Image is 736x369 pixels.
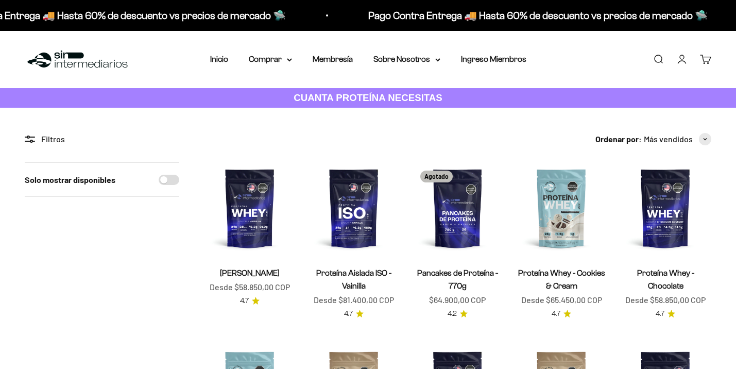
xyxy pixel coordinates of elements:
p: Pago Contra Entrega 🚚 Hasta 60% de descuento vs precios de mercado 🛸 [343,7,682,24]
a: 4.24.2 de 5.0 estrellas [448,308,468,320]
span: 4.7 [344,308,353,320]
button: Más vendidos [644,132,711,146]
a: Proteína Aislada ISO - Vainilla [316,269,391,290]
a: Inicio [210,55,228,63]
summary: Sobre Nosotros [373,53,440,66]
span: 4.7 [656,308,664,320]
a: [PERSON_NAME] [220,269,280,277]
span: Ordenar por: [595,132,642,146]
div: Filtros [25,132,179,146]
a: Proteína Whey - Chocolate [637,269,694,290]
span: Más vendidos [644,132,693,146]
span: 4.7 [552,308,560,320]
sale-price: Desde $58.850,00 COP [210,280,290,294]
span: 4.7 [240,295,249,307]
summary: Comprar [249,53,292,66]
a: 4.74.7 de 5.0 estrellas [344,308,364,320]
sale-price: Desde $65.450,00 COP [521,293,602,307]
span: 4.2 [448,308,457,320]
label: Solo mostrar disponibles [25,173,115,187]
a: 4.74.7 de 5.0 estrellas [552,308,571,320]
strong: CUANTA PROTEÍNA NECESITAS [294,92,442,103]
a: 4.74.7 de 5.0 estrellas [656,308,675,320]
a: Pancakes de Proteína - 770g [417,269,498,290]
sale-price: $64.900,00 COP [429,293,486,307]
sale-price: Desde $58.850,00 COP [625,293,706,307]
a: Membresía [313,55,353,63]
a: 4.74.7 de 5.0 estrellas [240,295,260,307]
sale-price: Desde $81.400,00 COP [314,293,394,307]
a: Proteína Whey - Cookies & Cream [518,269,605,290]
a: Ingreso Miembros [461,55,526,63]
